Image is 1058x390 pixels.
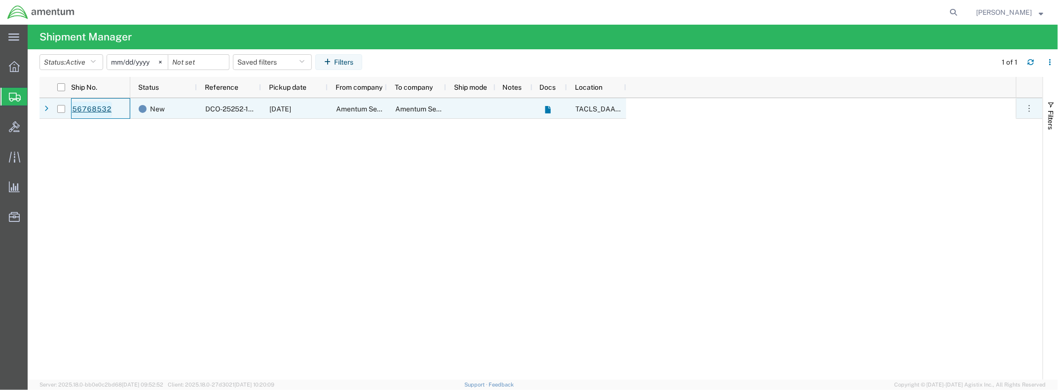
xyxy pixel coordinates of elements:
[336,105,410,113] span: Amentum Services, Inc.
[454,83,487,91] span: Ship mode
[66,58,85,66] span: Active
[540,83,556,91] span: Docs
[205,105,269,113] span: DCO-25252-167979
[395,83,433,91] span: To company
[205,83,238,91] span: Reference
[315,54,362,70] button: Filters
[168,55,229,70] input: Not set
[269,105,291,113] span: 09/10/2025
[39,382,163,388] span: Server: 2025.18.0-bb0e0c2bd68
[168,382,274,388] span: Client: 2025.18.0-27d3021
[976,6,1044,18] button: [PERSON_NAME]
[976,7,1032,18] span: James Lewis
[1002,57,1020,68] div: 1 of 1
[464,382,489,388] a: Support
[395,105,469,113] span: Amentum Services, Inc.
[336,83,382,91] span: From company
[1047,110,1055,130] span: Filters
[7,5,75,20] img: logo
[39,54,103,70] button: Status:Active
[71,83,97,91] span: Ship No.
[489,382,514,388] a: Feedback
[150,99,165,119] span: New
[234,382,274,388] span: [DATE] 10:20:09
[39,25,132,49] h4: Shipment Manager
[138,83,159,91] span: Status
[122,382,163,388] span: [DATE] 09:52:52
[575,83,603,91] span: Location
[894,381,1046,389] span: Copyright © [DATE]-[DATE] Agistix Inc., All Rights Reserved
[72,102,112,117] a: 56768532
[107,55,168,70] input: Not set
[233,54,312,70] button: Saved filters
[575,105,672,113] span: TACLS_DAA-District of Columbia ANG
[502,83,522,91] span: Notes
[269,83,306,91] span: Pickup date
